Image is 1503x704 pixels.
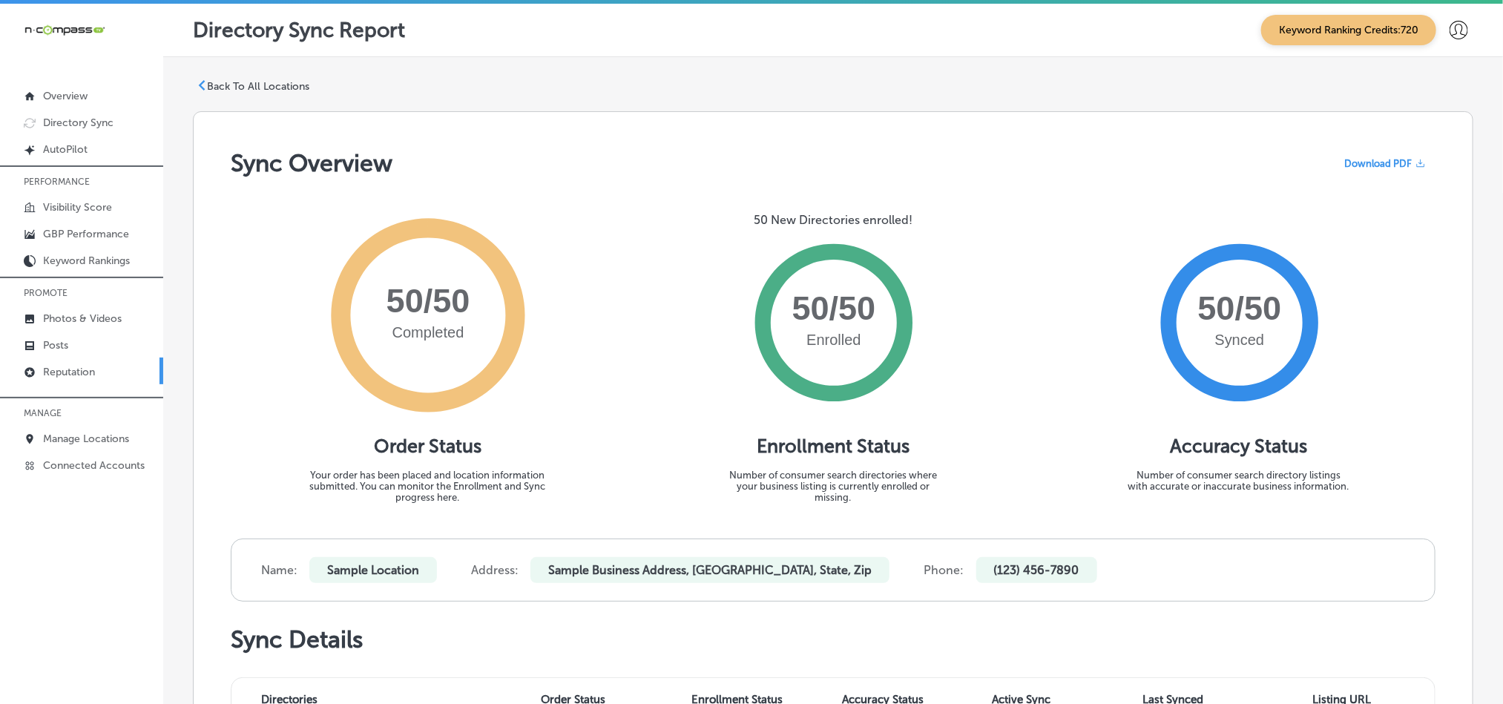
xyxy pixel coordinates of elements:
img: 660ab0bf-5cc7-4cb8-ba1c-48b5ae0f18e60NCTV_CLogo_TV_Black_-500x88.png [24,23,105,37]
p: Photos & Videos [43,312,122,325]
p: Overview [43,90,88,102]
h1: Sync Details [231,625,1435,654]
p: Number of consumer search directory listings with accurate or inaccurate business information. [1128,470,1350,492]
p: Keyword Rankings [43,254,130,267]
label: Phone: [924,563,964,577]
label: Name: [261,563,297,577]
span: Keyword Ranking Credits: 720 [1261,15,1436,45]
p: Sample Location [309,557,437,583]
p: (123) 456-7890 [976,557,1097,583]
p: Directory Sync [43,116,114,129]
h1: Order Status [374,435,481,458]
p: Directory Sync Report [193,18,405,42]
h1: Accuracy Status [1170,435,1307,458]
label: Address: [471,563,519,577]
a: Back To All Locations [197,80,309,93]
p: AutoPilot [43,143,88,156]
h1: Enrollment Status [757,435,910,458]
p: Number of consumer search directories where your business listing is currently enrolled or missing. [722,470,944,503]
p: Connected Accounts [43,459,145,472]
p: 50 New Directories enrolled! [754,213,912,227]
p: Sample Business Address, [GEOGRAPHIC_DATA], State, Zip [530,557,889,583]
p: Reputation [43,366,95,378]
p: GBP Performance [43,228,129,240]
p: Your order has been placed and location information submitted. You can monitor the Enrollment and... [297,470,557,503]
p: Back To All Locations [207,80,309,93]
p: Visibility Score [43,201,112,214]
p: Posts [43,339,68,352]
h1: Sync Overview [231,149,392,177]
p: Manage Locations [43,432,129,445]
span: Download PDF [1344,158,1412,169]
